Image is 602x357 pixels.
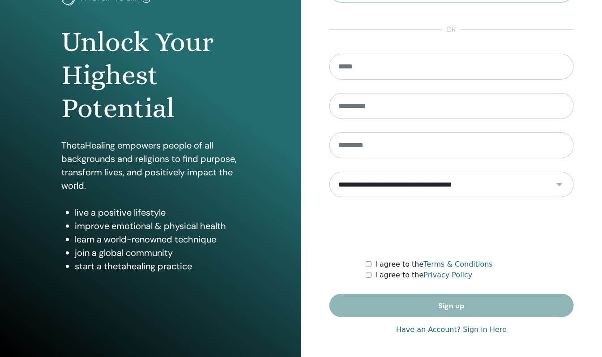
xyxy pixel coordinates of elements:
label: I agree to the [375,270,472,280]
li: live a positive lifestyle [75,206,239,219]
h1: Unlock Your Highest Potential [61,25,239,125]
a: Terms & Conditions [424,260,493,268]
li: start a thetahealing practice [75,259,239,273]
li: improve emotional & physical health [75,219,239,233]
a: Privacy Policy [424,271,473,279]
li: learn a world-renowned technique [75,233,239,246]
iframe: reCAPTCHA [384,211,520,246]
li: join a global community [75,246,239,259]
label: I agree to the [375,259,493,270]
p: ThetaHealing empowers people of all backgrounds and religions to find purpose, transform lives, a... [61,139,239,192]
a: Have an Account? Sign in Here [396,324,507,335]
span: or [442,24,461,35]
